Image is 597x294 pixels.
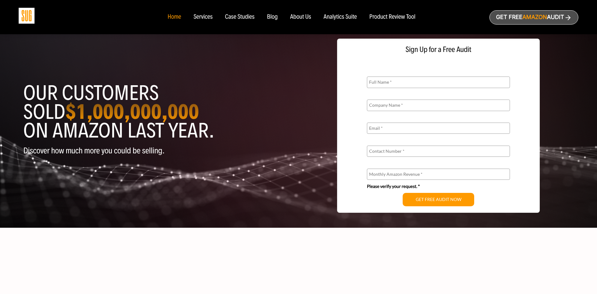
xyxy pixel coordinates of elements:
[367,146,510,157] input: Contact Number *
[290,14,311,21] a: About Us
[19,8,35,24] img: Sug
[367,160,510,167] label: Monthly Amazon Revenue *
[65,99,199,124] strong: $1,000,000,000
[23,146,294,155] p: Discover how much more you could be selling.
[367,137,510,144] label: Phone *
[367,169,510,180] input: Monthly Amazon Revenue *
[367,123,510,134] input: Email *
[369,14,415,21] a: Product Review Tool
[23,84,294,140] h1: Our customers sold on Amazon last year.
[193,14,212,21] a: Services
[367,77,510,88] input: Full Name *
[344,45,534,54] span: Sign Up for a Free Audit
[367,91,510,98] label: Company Name *
[489,10,578,25] a: Get freeAmazonAudit
[403,193,474,206] button: GET FREE AUDIT NOW
[168,14,181,21] a: Home
[522,14,547,21] span: Amazon
[225,14,255,21] a: Case Studies
[324,14,357,21] a: Analytics Suite
[267,14,278,21] a: Blog
[367,183,510,190] label: Please verify your request. *
[367,114,510,121] label: Email *
[367,100,510,111] input: Company Name *
[367,68,510,75] label: Full Name *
